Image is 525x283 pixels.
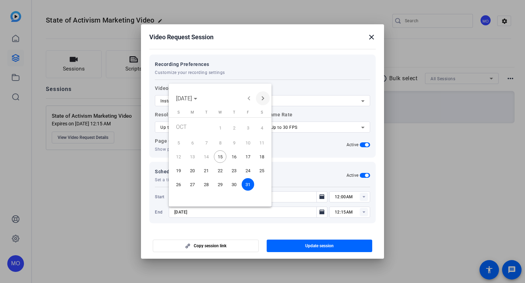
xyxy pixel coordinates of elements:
[213,177,227,191] button: October 29, 2025
[186,164,199,177] span: 20
[227,177,241,191] button: October 30, 2025
[199,150,213,164] button: October 14, 2025
[255,164,269,177] button: October 25, 2025
[186,178,199,191] span: 27
[242,136,254,149] span: 10
[214,136,226,149] span: 8
[242,150,254,163] span: 17
[186,136,199,149] span: 6
[185,164,199,177] button: October 20, 2025
[172,164,185,177] span: 19
[176,95,192,102] span: [DATE]
[227,120,241,136] button: October 2, 2025
[214,178,226,191] span: 29
[247,110,249,115] span: F
[228,136,240,149] span: 9
[214,164,226,177] span: 22
[172,136,185,150] button: October 5, 2025
[241,136,255,150] button: October 10, 2025
[213,136,227,150] button: October 8, 2025
[256,91,270,105] button: Next month
[242,164,254,177] span: 24
[199,136,213,150] button: October 7, 2025
[227,150,241,164] button: October 16, 2025
[191,110,194,115] span: M
[205,110,208,115] span: T
[172,178,185,191] span: 26
[200,136,212,149] span: 7
[173,92,200,105] button: Choose month and year
[200,178,212,191] span: 28
[261,110,263,115] span: S
[172,164,185,177] button: October 19, 2025
[256,136,268,149] span: 11
[228,121,240,135] span: 2
[213,120,227,136] button: October 1, 2025
[172,150,185,164] button: October 12, 2025
[256,164,268,177] span: 25
[233,110,235,115] span: T
[256,121,268,135] span: 4
[172,136,185,149] span: 5
[172,120,213,136] td: OCT
[185,136,199,150] button: October 6, 2025
[213,164,227,177] button: October 22, 2025
[228,150,240,163] span: 16
[172,150,185,163] span: 12
[186,150,199,163] span: 13
[185,150,199,164] button: October 13, 2025
[185,177,199,191] button: October 27, 2025
[199,164,213,177] button: October 21, 2025
[213,150,227,164] button: October 15, 2025
[255,120,269,136] button: October 4, 2025
[214,121,226,135] span: 1
[241,177,255,191] button: October 31, 2025
[241,120,255,136] button: October 3, 2025
[255,150,269,164] button: October 18, 2025
[172,177,185,191] button: October 26, 2025
[242,178,254,191] span: 31
[200,150,212,163] span: 14
[242,121,254,135] span: 3
[214,150,226,163] span: 15
[200,164,212,177] span: 21
[227,164,241,177] button: October 23, 2025
[227,136,241,150] button: October 9, 2025
[228,178,240,191] span: 30
[177,110,180,115] span: S
[241,164,255,177] button: October 24, 2025
[228,164,240,177] span: 23
[256,150,268,163] span: 18
[241,150,255,164] button: October 17, 2025
[218,110,222,115] span: W
[199,177,213,191] button: October 28, 2025
[255,136,269,150] button: October 11, 2025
